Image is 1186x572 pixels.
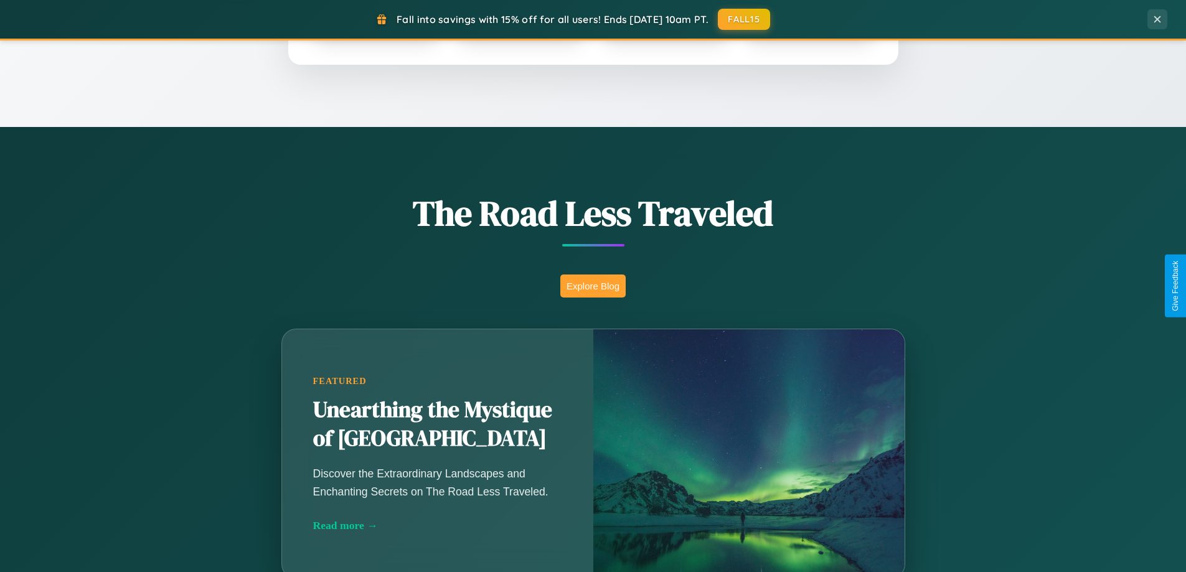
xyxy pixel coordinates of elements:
p: Discover the Extraordinary Landscapes and Enchanting Secrets on The Road Less Traveled. [313,465,562,500]
h1: The Road Less Traveled [220,189,967,237]
div: Give Feedback [1171,261,1180,311]
button: Explore Blog [560,274,626,298]
span: Fall into savings with 15% off for all users! Ends [DATE] 10am PT. [397,13,708,26]
h2: Unearthing the Mystique of [GEOGRAPHIC_DATA] [313,396,562,453]
div: Featured [313,376,562,387]
div: Read more → [313,519,562,532]
button: FALL15 [718,9,770,30]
